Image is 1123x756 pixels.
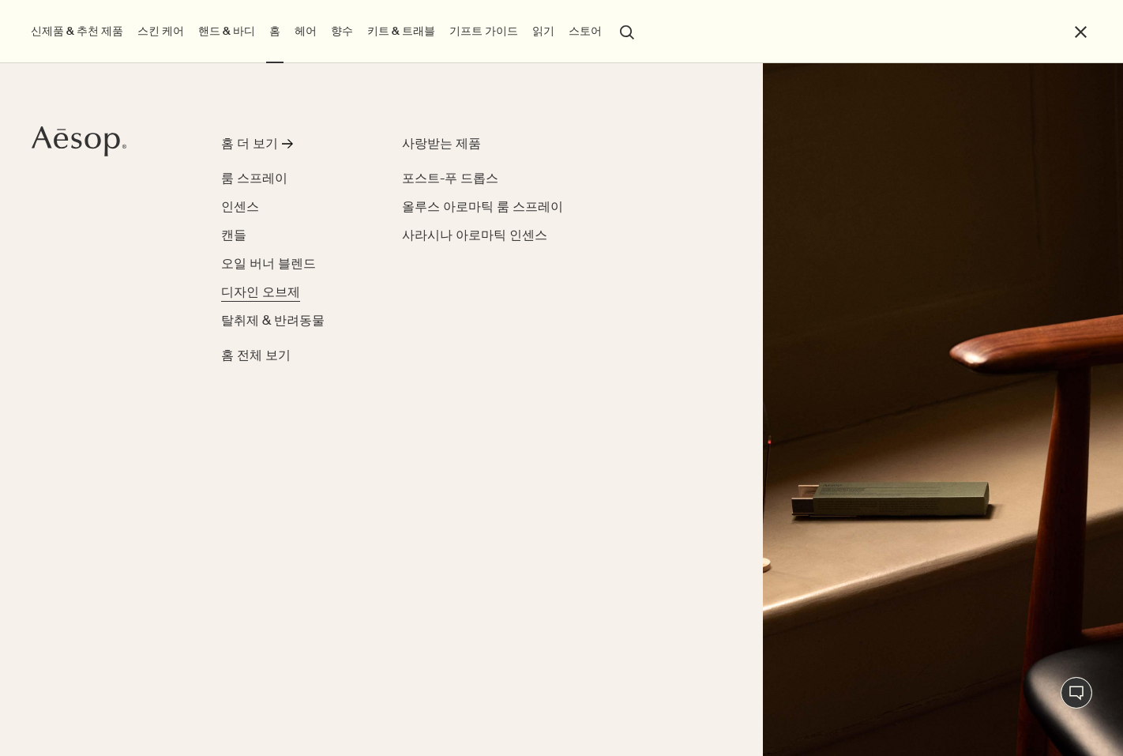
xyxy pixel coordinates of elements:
[221,255,316,272] span: 오일 버너 블렌드
[291,21,320,42] a: 헤어
[28,21,126,42] button: 신제품 & 추천 제품
[221,311,325,330] a: 탈취제 & 반려동물
[221,312,325,329] span: 탈취제 & 반려동물
[221,134,278,153] div: 홈 더 보기
[134,21,187,42] a: 스킨 케어
[328,21,356,42] a: 향수
[1061,677,1092,709] button: 1:1 채팅 상담
[221,226,246,245] a: 캔들
[221,198,259,215] span: 인센스
[613,16,641,46] button: 검색창 열기
[402,198,563,215] span: 올루스 아로마틱 룸 스프레이
[763,63,1123,756] img: Warmly lit room containing lamp and mid-century furniture.
[221,170,287,186] span: 룸 스프레이
[221,169,287,188] a: 룸 스프레이
[221,254,316,273] a: 오일 버너 블렌드
[402,134,582,153] div: 사랑받는 제품
[28,122,130,165] a: Aesop
[402,197,563,216] a: 올루스 아로마틱 룸 스프레이
[195,21,258,42] a: 핸드 & 바디
[221,197,259,216] a: 인센스
[364,21,438,42] a: 키트 & 트래블
[221,284,300,300] span: 디자인 오브제
[266,21,284,42] a: 홈
[221,346,291,365] span: 홈 전체 보기
[221,134,369,160] a: 홈 더 보기
[529,21,558,42] a: 읽기
[402,227,547,243] span: 사라시나 아로마틱 인센스
[446,21,521,42] a: 기프트 가이드
[565,21,605,42] button: 스토어
[1072,23,1090,41] button: 메뉴 닫기
[402,226,547,245] a: 사라시나 아로마틱 인센스
[221,283,300,302] a: 디자인 오브제
[32,126,126,157] svg: Aesop
[402,169,498,188] a: 포스트-푸 드롭스
[221,227,246,243] span: 캔들
[402,170,498,186] span: 포스트-푸 드롭스
[221,340,291,365] a: 홈 전체 보기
